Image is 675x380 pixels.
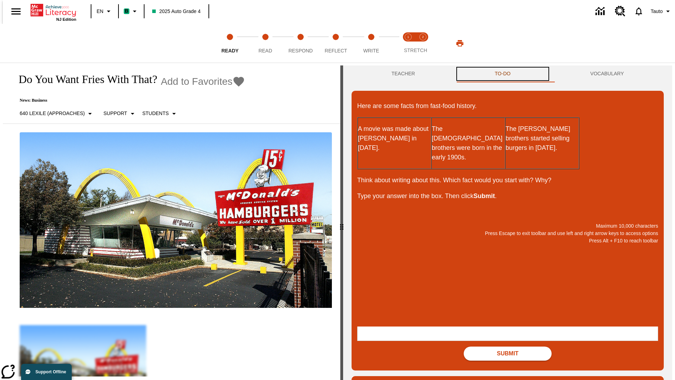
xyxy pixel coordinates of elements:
[6,1,26,22] button: Open side menu
[551,65,664,82] button: VOCABULARY
[404,47,427,53] span: STRETCH
[36,369,66,374] span: Support Offline
[398,24,418,63] button: Stretch Read step 1 of 2
[3,6,103,12] body: Maximum 10,000 characters Press Escape to exit toolbar and use left and right arrow keys to acces...
[31,2,76,21] div: Home
[152,8,201,15] span: 2025 Auto Grade 4
[455,65,551,82] button: TO-DO
[611,2,630,21] a: Resource Center, Will open in new tab
[357,176,658,185] p: Think about writing about this. Which fact would you start with? Why?
[352,65,455,82] button: Teacher
[357,101,658,111] p: Here are some facts from fast-food history.
[125,7,128,15] span: B
[17,107,97,120] button: Select Lexile, 640 Lexile (Approaches)
[140,107,181,120] button: Select Student
[357,191,658,201] p: Type your answer into the box. Then click .
[474,192,495,199] strong: Submit
[315,24,356,63] button: Reflect step 4 of 5
[357,222,658,230] p: Maximum 10,000 characters
[432,124,505,162] p: The [DEMOGRAPHIC_DATA] brothers were born in the early 1900s.
[97,8,103,15] span: EN
[11,73,157,86] h1: Do You Want Fries With That?
[343,65,672,380] div: activity
[413,24,433,63] button: Stretch Respond step 2 of 2
[651,8,663,15] span: Tauto
[449,37,471,50] button: Print
[352,65,664,82] div: Instructional Panel Tabs
[280,24,321,63] button: Respond step 3 of 5
[161,76,232,87] span: Add to Favorites
[94,5,116,18] button: Language: EN, Select a language
[3,65,340,376] div: reading
[648,5,675,18] button: Profile/Settings
[340,65,343,380] div: Press Enter or Spacebar and then press right and left arrow keys to move the slider
[56,17,76,21] span: NJ Edition
[101,107,139,120] button: Scaffolds, Support
[103,110,127,117] p: Support
[422,35,424,39] text: 2
[121,5,142,18] button: Boost Class color is mint green. Change class color
[21,364,72,380] button: Support Offline
[258,48,272,53] span: Read
[630,2,648,20] a: Notifications
[20,132,332,308] img: One of the first McDonald's stores, with the iconic red sign and golden arches.
[506,124,579,153] p: The [PERSON_NAME] brothers started selling burgers in [DATE].
[221,48,239,53] span: Ready
[288,48,313,53] span: Respond
[358,124,431,153] p: A movie was made about [PERSON_NAME] in [DATE].
[20,110,85,117] p: 640 Lexile (Approaches)
[161,75,245,88] button: Add to Favorites - Do You Want Fries With That?
[591,2,611,21] a: Data Center
[245,24,285,63] button: Read step 2 of 5
[325,48,347,53] span: Reflect
[363,48,379,53] span: Write
[351,24,392,63] button: Write step 5 of 5
[357,237,658,245] p: Press Alt + F10 to reach toolbar
[210,24,250,63] button: Ready step 1 of 5
[11,98,245,103] p: News: Business
[357,230,658,237] p: Press Escape to exit toolbar and use left and right arrow keys to access options
[464,347,552,361] button: Submit
[407,35,409,39] text: 1
[142,110,169,117] p: Students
